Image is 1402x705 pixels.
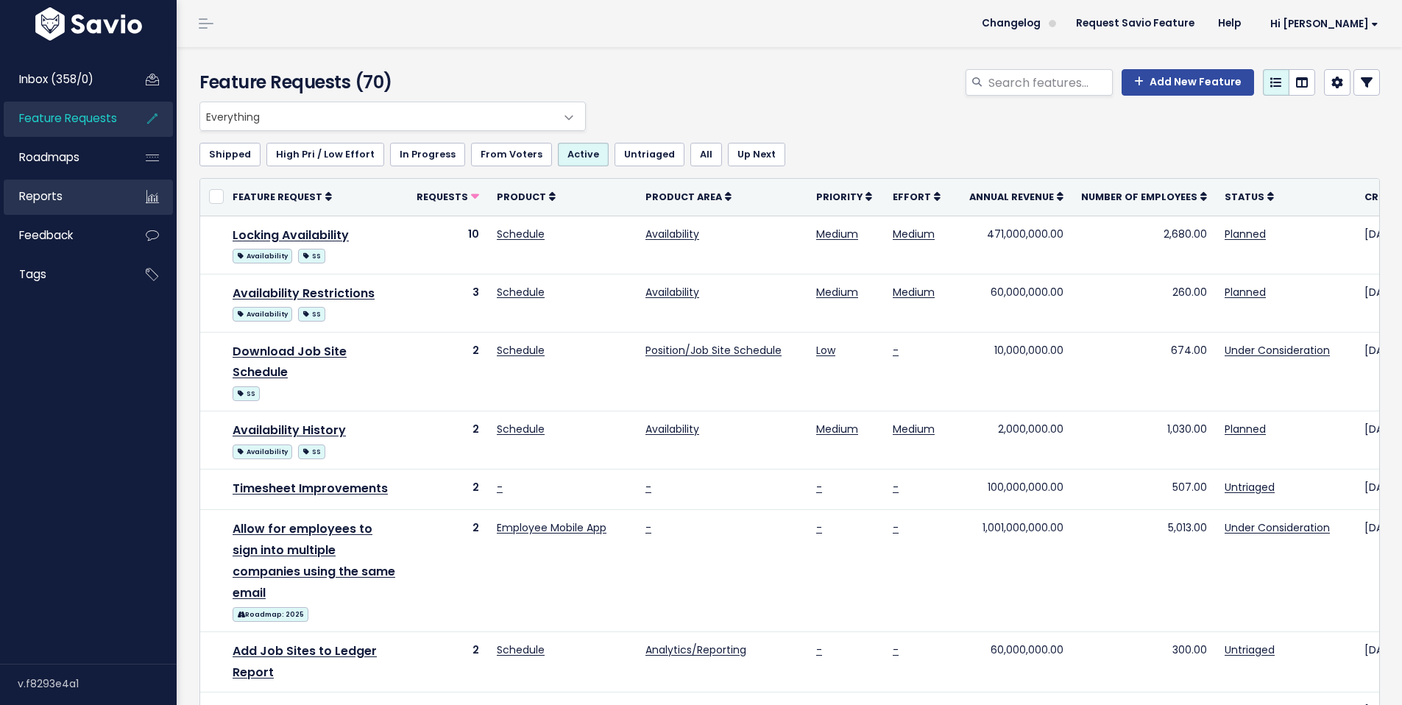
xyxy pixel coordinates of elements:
[1225,520,1330,535] a: Under Consideration
[645,189,732,204] a: Product Area
[19,149,79,165] span: Roadmaps
[893,227,935,241] a: Medium
[816,343,835,358] a: Low
[1253,13,1390,35] a: Hi [PERSON_NAME]
[969,191,1054,203] span: Annual Revenue
[233,343,347,381] a: Download Job Site Schedule
[960,411,1072,470] td: 2,000,000.00
[1081,191,1197,203] span: Number of Employees
[199,143,1380,166] ul: Filter feature requests
[4,219,122,252] a: Feedback
[233,480,388,497] a: Timesheet Improvements
[233,249,292,263] span: Availability
[408,411,488,470] td: 2
[4,63,122,96] a: Inbox (358/0)
[960,216,1072,274] td: 471,000,000.00
[19,188,63,204] span: Reports
[1270,18,1378,29] span: Hi [PERSON_NAME]
[497,343,545,358] a: Schedule
[645,520,651,535] a: -
[408,510,488,631] td: 2
[893,642,899,657] a: -
[233,191,322,203] span: Feature Request
[497,189,556,204] a: Product
[408,274,488,332] td: 3
[4,180,122,213] a: Reports
[816,227,858,241] a: Medium
[298,249,325,263] span: SS
[19,266,46,282] span: Tags
[233,422,346,439] a: Availability History
[1072,274,1216,332] td: 260.00
[645,343,782,358] a: Position/Job Site Schedule
[408,332,488,411] td: 2
[816,189,872,204] a: Priority
[233,304,292,322] a: Availability
[816,642,822,657] a: -
[408,216,488,274] td: 10
[18,665,177,703] div: v.f8293e4a1
[298,307,325,322] span: SS
[816,191,863,203] span: Priority
[960,631,1072,692] td: 60,000,000.00
[408,631,488,692] td: 2
[497,285,545,300] a: Schedule
[816,480,822,495] a: -
[199,102,586,131] span: Everything
[816,422,858,436] a: Medium
[233,642,377,681] a: Add Job Sites to Ledger Report
[645,227,699,241] a: Availability
[1225,227,1266,241] a: Planned
[1064,13,1206,35] a: Request Savio Feature
[233,307,292,322] span: Availability
[893,343,899,358] a: -
[233,386,260,401] span: SS
[893,520,899,535] a: -
[233,189,332,204] a: Feature Request
[960,510,1072,631] td: 1,001,000,000.00
[969,189,1063,204] a: Annual Revenue
[960,332,1072,411] td: 10,000,000.00
[690,143,722,166] a: All
[987,69,1113,96] input: Search features...
[893,191,931,203] span: Effort
[1072,332,1216,411] td: 674.00
[645,285,699,300] a: Availability
[645,422,699,436] a: Availability
[960,470,1072,510] td: 100,000,000.00
[233,383,260,402] a: SS
[497,422,545,436] a: Schedule
[199,69,578,96] h4: Feature Requests (70)
[893,422,935,436] a: Medium
[390,143,465,166] a: In Progress
[497,191,546,203] span: Product
[408,470,488,510] td: 2
[4,141,122,174] a: Roadmaps
[1072,411,1216,470] td: 1,030.00
[199,143,261,166] a: Shipped
[32,7,146,40] img: logo-white.9d6f32f41409.svg
[1225,285,1266,300] a: Planned
[1225,343,1330,358] a: Under Consideration
[1206,13,1253,35] a: Help
[893,189,941,204] a: Effort
[615,143,684,166] a: Untriaged
[1225,642,1275,657] a: Untriaged
[233,444,292,459] span: Availability
[298,444,325,459] span: SS
[233,246,292,264] a: Availability
[19,227,73,243] span: Feedback
[893,480,899,495] a: -
[1081,189,1207,204] a: Number of Employees
[645,191,722,203] span: Product Area
[4,102,122,135] a: Feature Requests
[417,189,479,204] a: Requests
[298,304,325,322] a: SS
[233,442,292,460] a: Availability
[19,71,93,87] span: Inbox (358/0)
[233,607,308,622] span: Roadmap: 2025
[645,480,651,495] a: -
[233,227,349,244] a: Locking Availability
[1122,69,1254,96] a: Add New Feature
[1072,631,1216,692] td: 300.00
